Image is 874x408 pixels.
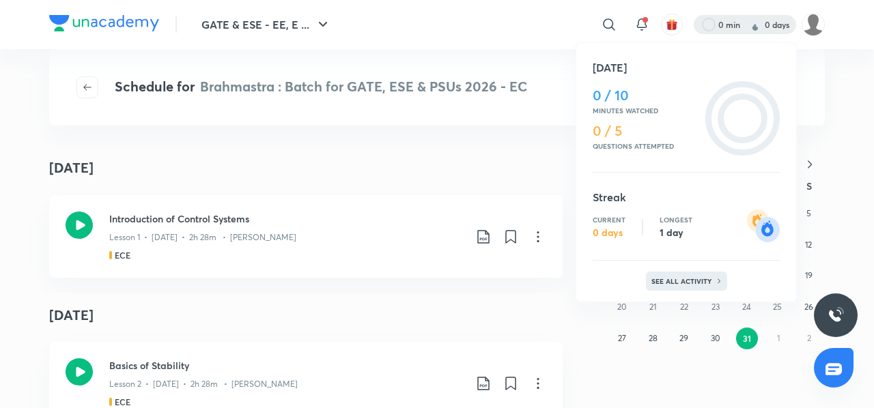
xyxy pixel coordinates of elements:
[593,189,780,205] h5: Streak
[593,227,625,239] p: 0 days
[747,209,780,242] img: streak
[593,142,700,150] p: Questions attempted
[660,216,692,224] p: Longest
[593,216,625,224] p: Current
[593,106,700,115] p: Minutes watched
[593,59,780,76] h5: [DATE]
[660,227,692,239] p: 1 day
[651,277,715,285] p: See all activity
[593,87,700,104] h4: 0 / 10
[593,123,700,139] h4: 0 / 5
